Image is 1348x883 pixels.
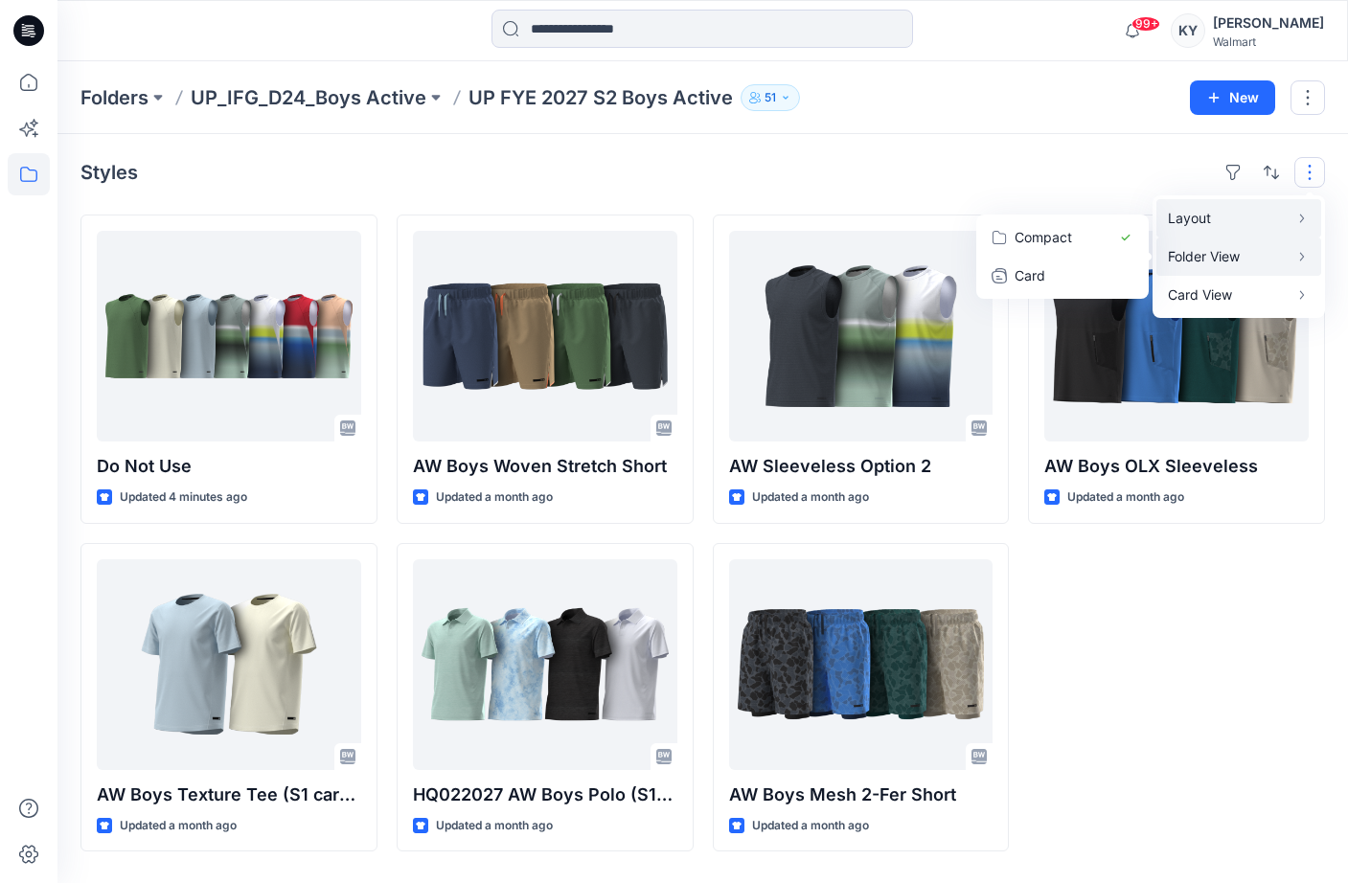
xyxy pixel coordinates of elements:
h4: Styles [80,161,138,184]
p: Updated 4 minutes ago [120,487,247,508]
p: HQ022027 AW Boys Polo (S1 Carryover) [413,781,677,808]
p: Layout [1168,207,1289,230]
a: AW Boys OLX Sleeveless [1044,231,1309,441]
div: Walmart [1213,34,1324,49]
a: AW Boys Mesh 2-Fer Short [729,559,994,770]
p: Card View [1168,283,1289,306]
a: AW Sleeveless Option 2 [729,231,994,441]
p: Updated a month ago [1067,487,1184,508]
p: AW Boys Woven Stretch Short [413,453,677,480]
div: [PERSON_NAME] [1213,11,1324,34]
div: KY [1171,13,1205,48]
p: Compact [1015,226,1110,249]
p: 51 [765,87,776,108]
p: Updated a month ago [436,816,553,836]
p: Card [1015,264,1110,287]
p: Do Not Use [97,453,361,480]
p: AW Boys OLX Sleeveless [1044,453,1309,480]
p: AW Boys Texture Tee (S1 carryover) [97,781,361,808]
p: UP FYE 2027 S2 Boys Active [468,84,733,111]
p: Updated a month ago [436,487,553,508]
p: AW Boys Mesh 2-Fer Short [729,781,994,808]
button: 51 [741,84,800,111]
a: Folders [80,84,149,111]
span: 99+ [1131,16,1160,32]
a: HQ022027 AW Boys Polo (S1 Carryover) [413,559,677,770]
a: AW Boys Woven Stretch Short [413,231,677,441]
p: Updated a month ago [120,816,237,836]
a: UP_IFG_D24_Boys Active [191,84,426,111]
p: Updated a month ago [752,487,869,508]
button: New [1190,80,1275,115]
p: Folder View [1168,245,1289,268]
a: AW Boys Texture Tee (S1 carryover) [97,559,361,770]
p: Updated a month ago [752,816,869,836]
a: Do Not Use [97,231,361,441]
p: AW Sleeveless Option 2 [729,453,994,480]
